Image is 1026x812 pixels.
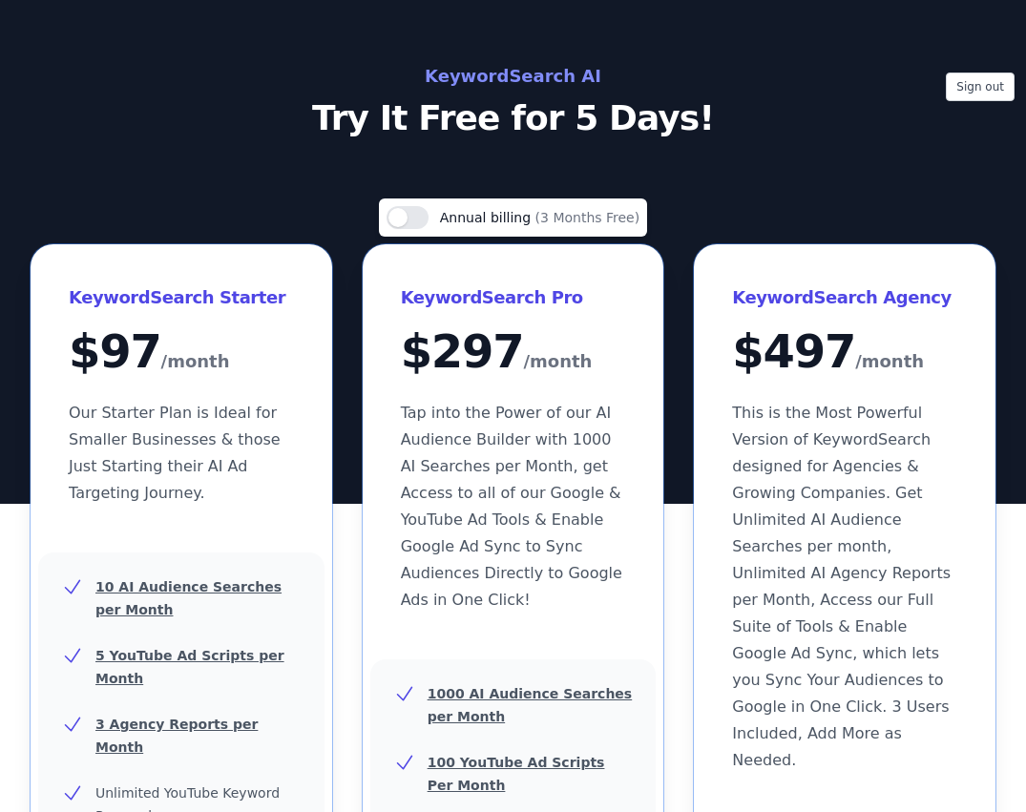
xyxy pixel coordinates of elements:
div: $ 497 [732,328,957,377]
span: /month [855,346,924,377]
u: 100 YouTube Ad Scripts Per Month [428,755,605,793]
span: (3 Months Free) [535,210,640,225]
h2: KeywordSearch AI [86,61,941,92]
span: Our Starter Plan is Ideal for Smaller Businesses & those Just Starting their AI Ad Targeting Jour... [69,404,281,502]
span: /month [523,346,592,377]
button: Sign out [946,73,1015,101]
span: Tap into the Power of our AI Audience Builder with 1000 AI Searches per Month, get Access to all ... [401,404,622,609]
h3: KeywordSearch Pro [401,282,626,313]
h3: KeywordSearch Agency [732,282,957,313]
span: Annual billing [440,210,535,225]
div: $ 97 [69,328,294,377]
span: /month [161,346,230,377]
span: This is the Most Powerful Version of KeywordSearch designed for Agencies & Growing Companies. Get... [732,404,951,769]
p: Try It Free for 5 Days! [86,99,941,137]
div: $ 297 [401,328,626,377]
u: 3 Agency Reports per Month [95,717,258,755]
u: 10 AI Audience Searches per Month [95,579,282,617]
h3: KeywordSearch Starter [69,282,294,313]
u: 1000 AI Audience Searches per Month [428,686,633,724]
u: 5 YouTube Ad Scripts per Month [95,648,284,686]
